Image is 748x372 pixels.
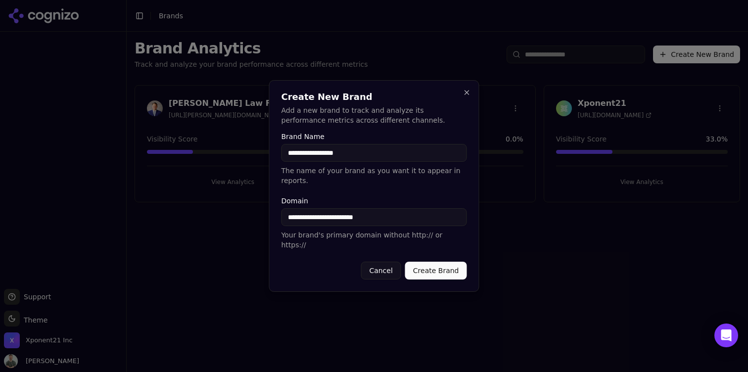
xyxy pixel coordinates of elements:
p: Add a new brand to track and analyze its performance metrics across different channels. [281,105,467,125]
button: Create Brand [405,262,467,279]
h2: Create New Brand [281,93,467,101]
button: Cancel [361,262,401,279]
p: The name of your brand as you want it to appear in reports. [281,166,467,186]
p: Your brand's primary domain without http:// or https:// [281,230,467,250]
label: Brand Name [281,133,467,140]
label: Domain [281,197,467,204]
